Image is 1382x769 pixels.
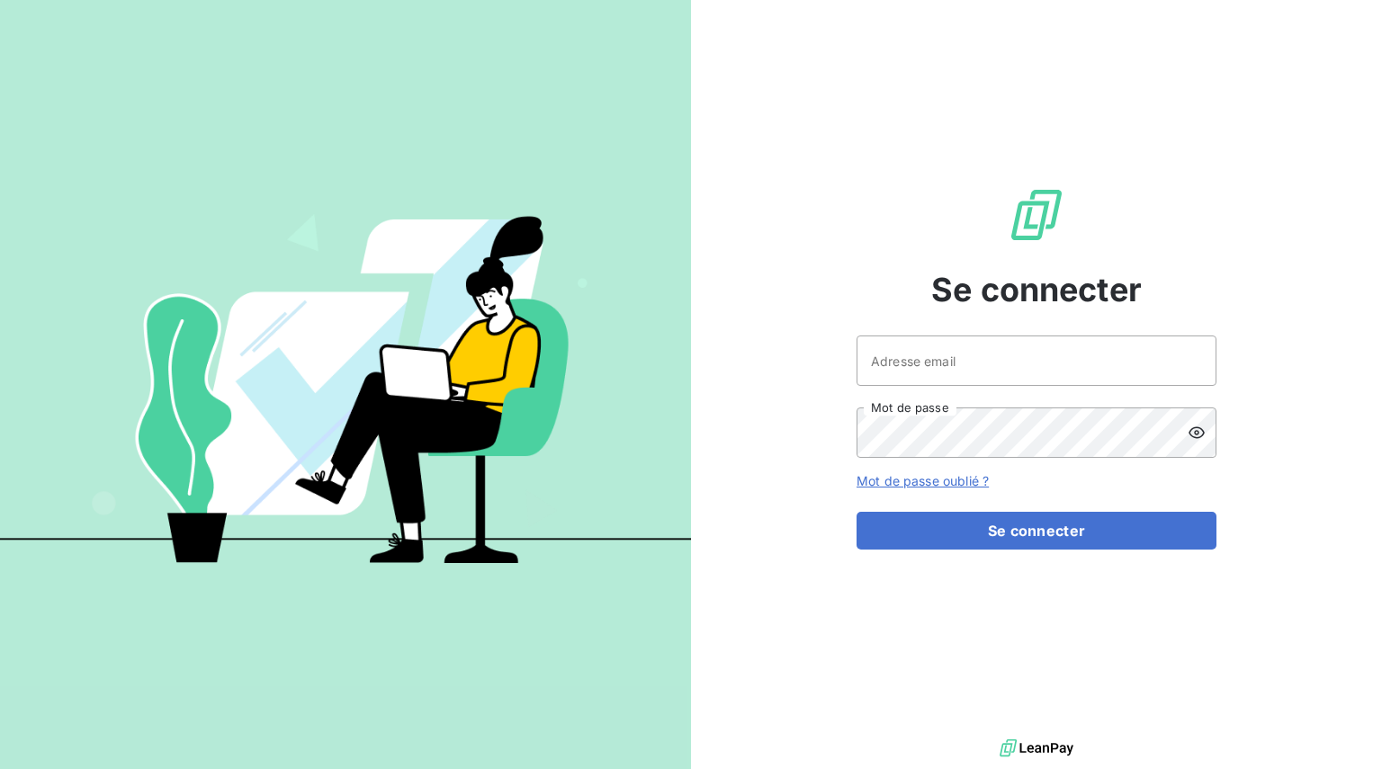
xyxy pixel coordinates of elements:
[931,265,1142,314] span: Se connecter
[1008,186,1065,244] img: Logo LeanPay
[1000,735,1073,762] img: logo
[857,335,1216,386] input: placeholder
[857,512,1216,550] button: Se connecter
[857,473,989,488] a: Mot de passe oublié ?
